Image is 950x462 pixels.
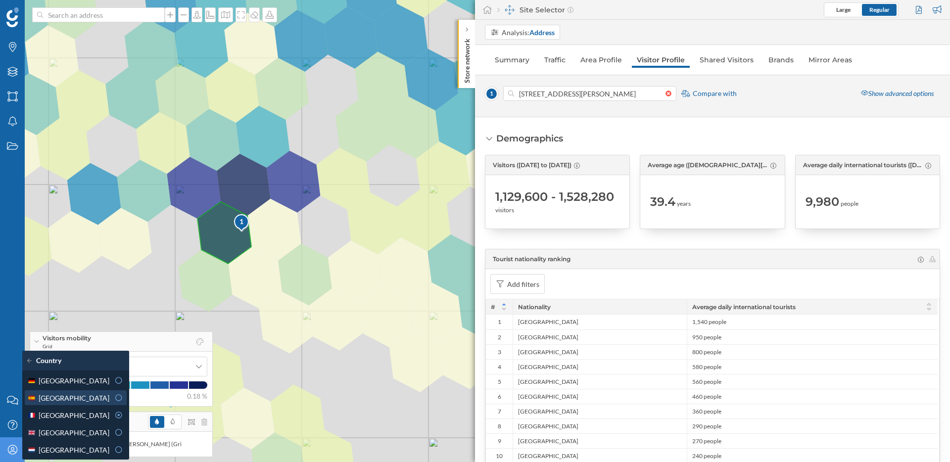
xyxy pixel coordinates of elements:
span: years [677,199,691,208]
div: [GEOGRAPHIC_DATA] [513,389,687,404]
div: [GEOGRAPHIC_DATA] [513,404,687,418]
span: 360 people [692,408,721,416]
div: 6 [486,389,513,404]
span: 560 people [692,378,721,386]
span: [GEOGRAPHIC_DATA] [39,393,109,403]
div: [GEOGRAPHIC_DATA] [513,315,687,329]
span: 9,980 [806,194,839,210]
span: Regular [869,6,890,13]
div: Demographics [496,132,563,145]
img: dashboards-manager.svg [505,5,515,15]
div: 3 [486,344,513,359]
a: Brands [763,52,799,68]
span: Tourist nationality ranking [493,255,570,264]
a: Shared Visitors [695,52,759,68]
div: 8 [486,418,513,433]
span: [GEOGRAPHIC_DATA] [39,445,109,455]
a: Summary [490,52,534,68]
div: 1 [234,214,248,231]
div: [GEOGRAPHIC_DATA] [513,329,687,344]
span: Compare with [693,89,737,98]
span: Large [836,6,851,13]
span: [GEOGRAPHIC_DATA] [39,410,109,420]
a: Visitor Profile [632,52,690,68]
span: 240 people [692,452,721,460]
span: Average age ([DEMOGRAPHIC_DATA][DATE] to [DATE]) [648,161,767,170]
span: 1 [485,87,498,100]
span: 1,129,600 - 1,528,280 [495,189,614,205]
span: 800 people [692,348,721,356]
div: 1 [486,315,513,329]
img: Geoblink Logo [6,7,19,27]
span: 39.4 [650,194,675,210]
div: 5 [486,374,513,389]
strong: Address [529,28,555,37]
div: Analysis: [502,27,555,38]
span: 950 people [692,333,721,341]
div: Country [27,356,124,366]
span: 290 people [692,422,721,430]
img: pois-map-marker.svg [234,214,250,233]
span: people [841,199,858,208]
div: Site Selector [497,5,573,15]
span: Average daily international tourists ([DATE] to [DATE]) [803,161,923,170]
span: Visitors ([DATE] to [DATE]) [493,161,571,170]
span: [GEOGRAPHIC_DATA] [39,427,109,438]
div: Show advanced options [855,85,940,102]
div: # [486,299,513,314]
a: Traffic [539,52,570,68]
p: Store network [462,35,472,83]
div: [GEOGRAPHIC_DATA] [513,418,687,433]
div: 2 [486,329,513,344]
div: [GEOGRAPHIC_DATA] [513,359,687,374]
span: 0.18 % [187,391,207,401]
a: Area Profile [575,52,627,68]
div: Nationality [513,299,687,314]
span: 270 people [692,437,721,445]
div: Add filters [507,279,539,289]
div: 4 [486,359,513,374]
span: 460 people [692,393,721,401]
span: Visitors mobility [43,334,91,343]
span: 580 people [692,363,721,371]
div: 9 [486,433,513,448]
span: [GEOGRAPHIC_DATA] [39,375,109,386]
div: 7 [486,404,513,418]
span: visitors [495,206,514,215]
div: [GEOGRAPHIC_DATA] [513,374,687,389]
span: Average daily international tourists [692,303,796,311]
a: Mirror Areas [804,52,857,68]
span: 1,540 people [692,318,726,326]
div: [GEOGRAPHIC_DATA] [513,433,687,448]
span: Grid [43,343,91,350]
div: 1 [234,217,250,227]
div: [GEOGRAPHIC_DATA] [513,344,687,359]
span: Support [21,7,56,16]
